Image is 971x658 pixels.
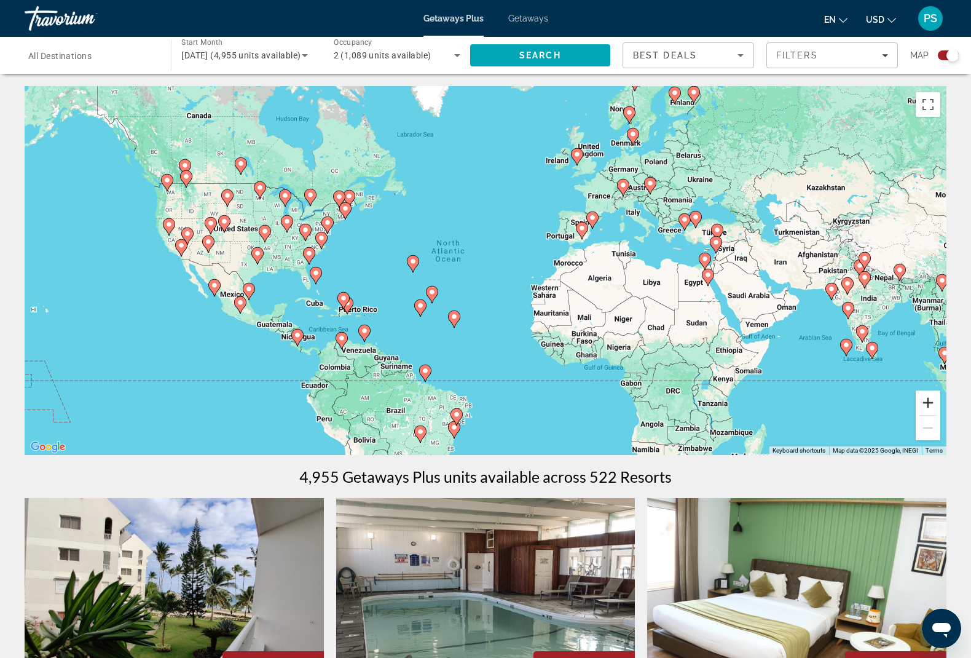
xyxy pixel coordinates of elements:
button: User Menu [914,6,946,31]
a: Getaways Plus [423,14,484,23]
img: Google [28,439,68,455]
button: Filters [766,42,898,68]
a: Open this area in Google Maps (opens a new window) [28,439,68,455]
span: Occupancy [334,38,372,47]
span: Filters [776,50,818,60]
button: Keyboard shortcuts [772,446,825,455]
span: Map [910,47,929,64]
button: Change language [824,10,847,28]
button: Zoom in [916,390,940,415]
input: Select destination [28,49,155,63]
button: Search [470,44,610,66]
mat-select: Sort by [633,48,744,63]
span: Best Deals [633,50,697,60]
iframe: Button to launch messaging window [922,609,961,648]
a: Travorium [25,2,147,34]
span: USD [866,15,884,25]
span: en [824,15,836,25]
button: Toggle fullscreen view [916,92,940,117]
h1: 4,955 Getaways Plus units available across 522 Resorts [299,467,672,486]
a: Getaways [508,14,548,23]
button: Change currency [866,10,896,28]
span: [DATE] (4,955 units available) [181,50,301,60]
a: Terms (opens in new tab) [926,447,943,454]
button: Zoom out [916,416,940,440]
span: 2 (1,089 units available) [334,50,431,60]
span: Search [519,50,561,60]
span: PS [924,12,937,25]
span: Start Month [181,38,222,47]
span: All Destinations [28,51,92,61]
span: Map data ©2025 Google, INEGI [833,447,918,454]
